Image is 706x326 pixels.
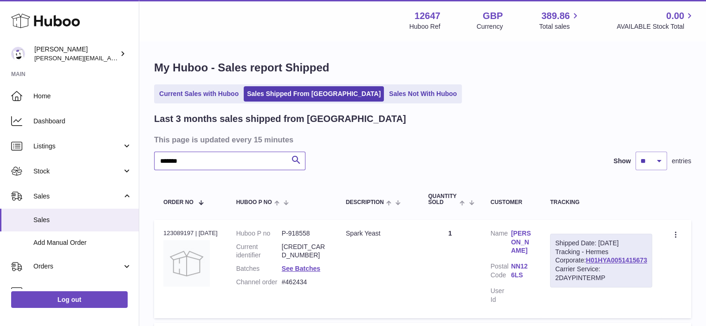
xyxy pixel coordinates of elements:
[415,10,440,22] strong: 12647
[236,278,282,287] dt: Channel order
[541,10,570,22] span: 389.86
[11,291,128,308] a: Log out
[33,216,132,224] span: Sales
[491,262,511,282] dt: Postal Code
[236,243,282,260] dt: Current identifier
[616,10,695,31] a: 0.00 AVAILABLE Stock Total
[282,229,327,238] dd: P-918558
[483,10,503,22] strong: GBP
[555,239,647,248] div: Shipped Date: [DATE]
[550,199,652,205] div: Tracking
[163,199,194,205] span: Order No
[154,134,689,145] h3: This page is updated every 15 minutes
[511,262,531,280] a: NN12 6LS
[282,265,320,272] a: See Batches
[282,278,327,287] dd: #462434
[386,86,460,102] a: Sales Not With Huboo
[346,229,409,238] div: Spark Yeast
[33,167,122,176] span: Stock
[539,22,580,31] span: Total sales
[477,22,503,31] div: Currency
[236,229,282,238] dt: Huboo P no
[491,287,511,304] dt: User Id
[282,243,327,260] dd: [CREDIT_CARD_NUMBER]
[419,220,481,318] td: 1
[236,199,272,205] span: Huboo P no
[586,256,647,264] a: H01HYA0051415673
[511,229,531,256] a: [PERSON_NAME]
[236,264,282,273] dt: Batches
[33,262,122,271] span: Orders
[154,113,406,125] h2: Last 3 months sales shipped from [GEOGRAPHIC_DATA]
[491,199,531,205] div: Customer
[163,240,210,287] img: no-photo.jpg
[34,45,118,63] div: [PERSON_NAME]
[616,22,695,31] span: AVAILABLE Stock Total
[672,157,691,166] span: entries
[33,92,132,101] span: Home
[346,199,384,205] span: Description
[33,142,122,151] span: Listings
[409,22,440,31] div: Huboo Ref
[244,86,384,102] a: Sales Shipped From [GEOGRAPHIC_DATA]
[156,86,242,102] a: Current Sales with Huboo
[614,157,631,166] label: Show
[555,265,647,282] div: Carrier Service: 2DAYPINTERMP
[163,229,218,237] div: 123089197 | [DATE]
[666,10,684,22] span: 0.00
[33,238,132,247] span: Add Manual Order
[428,193,457,205] span: Quantity Sold
[491,229,511,258] dt: Name
[33,117,132,126] span: Dashboard
[34,54,236,62] span: [PERSON_NAME][EMAIL_ADDRESS][PERSON_NAME][DOMAIN_NAME]
[154,60,691,75] h1: My Huboo - Sales report Shipped
[33,192,122,201] span: Sales
[33,287,132,296] span: Usage
[539,10,580,31] a: 389.86 Total sales
[11,47,25,61] img: peter@pinter.co.uk
[550,234,652,288] div: Tracking - Hermes Corporate:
